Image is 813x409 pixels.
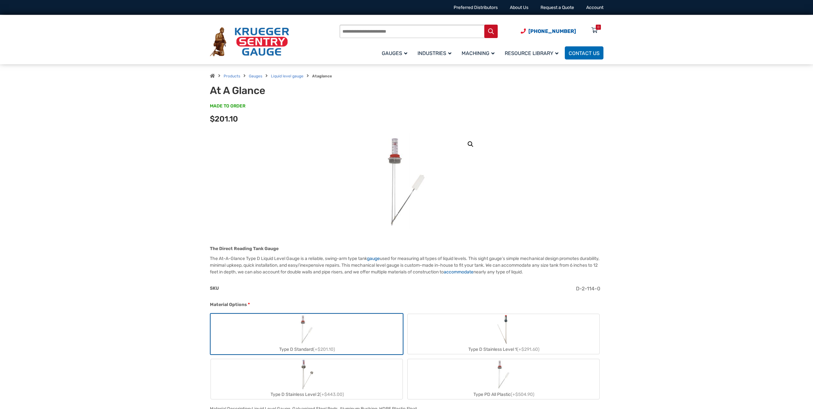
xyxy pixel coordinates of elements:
[495,314,512,345] img: Chemical Sight Gauge
[586,5,603,10] a: Account
[444,269,473,275] a: accommodate
[320,392,344,397] span: (+$443.00)
[511,392,534,397] span: (+$504.90)
[528,28,576,34] span: [PHONE_NUMBER]
[517,347,540,352] span: (+$291.60)
[521,27,576,35] a: Phone Number (920) 434-8860
[465,138,476,150] a: View full-screen image gallery
[313,347,335,352] span: (+$201.10)
[210,246,279,251] strong: The Direct Reading Tank Gauge
[458,45,501,60] a: Machining
[210,114,238,123] span: $201.10
[211,359,403,399] label: Type D Stainless Level 2
[408,390,599,399] div: Type PD All Plastic
[597,25,599,30] div: 0
[576,286,600,292] span: D-2-114-0
[248,301,250,308] abbr: required
[408,345,599,354] div: Type D Stainless Level 1
[210,255,603,275] p: The At-A-Glance Type D Liquid Level Gauge is a reliable, swing-arm type tank used for measuring a...
[408,314,599,354] label: Type D Stainless Level 1
[271,74,303,78] a: Liquid level gauge
[569,50,600,56] span: Contact Us
[414,45,458,60] a: Industries
[378,45,414,60] a: Gauges
[408,359,599,399] label: Type PD All Plastic
[501,45,565,60] a: Resource Library
[210,302,247,307] span: Material Options
[249,74,262,78] a: Gauges
[462,50,495,56] span: Machining
[510,5,528,10] a: About Us
[312,74,332,78] strong: Ataglance
[368,133,445,229] img: At A Glance
[224,74,240,78] a: Products
[210,84,367,97] h1: At A Glance
[211,390,403,399] div: Type D Stainless Level 2
[210,103,245,109] span: MADE TO ORDER
[211,314,403,354] label: Type D Standard
[565,46,603,59] a: Contact Us
[505,50,558,56] span: Resource Library
[541,5,574,10] a: Request a Quote
[367,256,380,261] a: gauge
[210,286,219,291] span: SKU
[210,27,289,57] img: Krueger Sentry Gauge
[454,5,498,10] a: Preferred Distributors
[382,50,407,56] span: Gauges
[418,50,451,56] span: Industries
[211,345,403,354] div: Type D Standard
